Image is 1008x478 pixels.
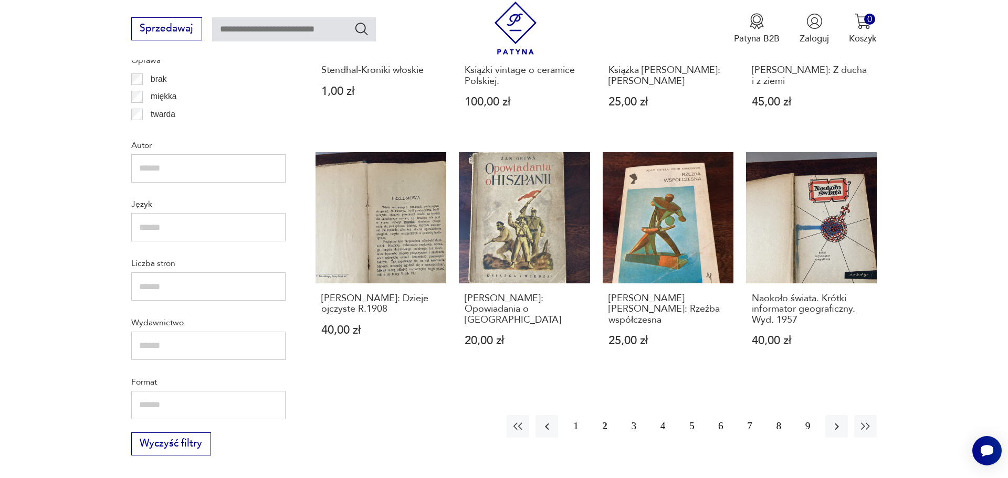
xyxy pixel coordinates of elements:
[321,65,441,76] h3: Stendhal-Kroniki włoskie
[806,13,823,29] img: Ikonka użytkownika
[972,436,1002,465] iframe: Smartsupp widget button
[752,97,871,108] p: 45,00 zł
[752,293,871,325] h3: Naokoło świata. Krótki informator geograficzny. Wyd. 1957
[738,415,761,438] button: 7
[603,152,733,371] a: A.Kotula, P.Krakowski: Rzeźba współczesna[PERSON_NAME][PERSON_NAME]: Rzeźba współczesna25,00 zł
[321,86,441,97] p: 1,00 zł
[768,415,790,438] button: 8
[489,2,542,55] img: Patyna - sklep z meblami i dekoracjami vintage
[746,152,877,371] a: Naokoło świata. Krótki informator geograficzny. Wyd. 1957Naokoło świata. Krótki informator geogra...
[131,316,286,330] p: Wydawnictwo
[800,33,829,45] p: Zaloguj
[855,13,871,29] img: Ikona koszyka
[849,13,877,45] button: 0Koszyk
[623,415,645,438] button: 3
[354,21,369,36] button: Szukaj
[680,415,703,438] button: 5
[131,197,286,211] p: Język
[752,335,871,346] p: 40,00 zł
[608,335,728,346] p: 25,00 zł
[465,97,584,108] p: 100,00 zł
[709,415,732,438] button: 6
[321,293,441,315] h3: [PERSON_NAME]: Dzieje ojczyste R.1908
[608,65,728,87] h3: Książka [PERSON_NAME]: [PERSON_NAME]
[465,65,584,87] h3: Książki vintage o ceramice Polskiej.
[864,14,875,25] div: 0
[131,432,211,455] button: Wyczyść filtry
[465,293,584,325] h3: [PERSON_NAME]: Opowiadania o [GEOGRAPHIC_DATA]
[652,415,674,438] button: 4
[608,293,728,325] h3: [PERSON_NAME][PERSON_NAME]: Rzeźba współczesna
[752,65,871,87] h3: [PERSON_NAME]: Z ducha i z ziemi
[459,152,590,371] a: Żan Griwa: Opowiadania o Hiszpanii[PERSON_NAME]: Opowiadania o [GEOGRAPHIC_DATA]20,00 zł
[608,97,728,108] p: 25,00 zł
[151,108,175,121] p: twarda
[734,33,780,45] p: Patyna B2B
[131,17,202,40] button: Sprzedawaj
[734,13,780,45] button: Patyna B2B
[151,90,176,103] p: miękka
[734,13,780,45] a: Ikona medaluPatyna B2B
[151,72,166,86] p: brak
[594,415,616,438] button: 2
[131,25,202,34] a: Sprzedawaj
[849,33,877,45] p: Koszyk
[321,325,441,336] p: 40,00 zł
[131,257,286,270] p: Liczba stron
[564,415,587,438] button: 1
[749,13,765,29] img: Ikona medalu
[131,375,286,389] p: Format
[796,415,819,438] button: 9
[465,335,584,346] p: 20,00 zł
[800,13,829,45] button: Zaloguj
[131,139,286,152] p: Autor
[316,152,446,371] a: Marta Dzierżanowska: Dzieje ojczyste R.1908[PERSON_NAME]: Dzieje ojczyste R.190840,00 zł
